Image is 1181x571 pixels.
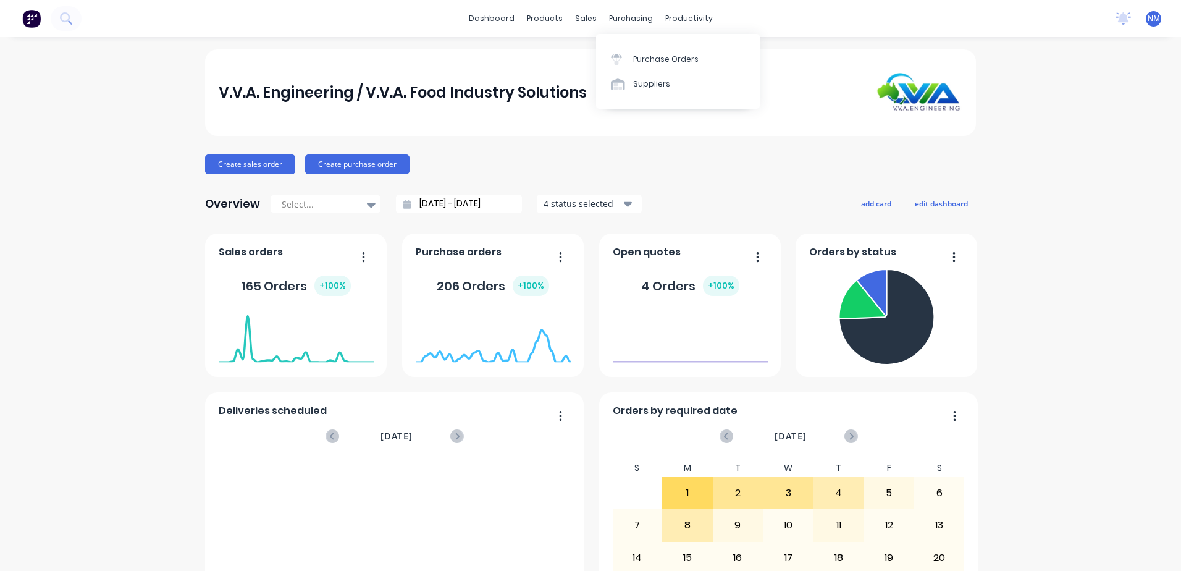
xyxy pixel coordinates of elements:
[713,459,763,477] div: T
[713,510,763,541] div: 9
[314,276,351,296] div: + 100 %
[662,459,713,477] div: M
[763,478,813,509] div: 3
[633,54,699,65] div: Purchase Orders
[537,195,642,213] button: 4 status selected
[613,510,662,541] div: 7
[613,245,681,260] span: Open quotes
[596,72,760,96] a: Suppliers
[513,276,549,296] div: + 100 %
[603,9,659,28] div: purchasing
[763,510,813,541] div: 10
[814,478,864,509] div: 4
[205,154,295,174] button: Create sales order
[915,478,964,509] div: 6
[809,245,896,260] span: Orders by status
[1148,13,1160,24] span: NM
[713,478,763,509] div: 2
[663,510,712,541] div: 8
[521,9,569,28] div: products
[907,195,976,211] button: edit dashboard
[864,510,914,541] div: 12
[813,459,864,477] div: T
[814,510,864,541] div: 11
[544,197,621,210] div: 4 status selected
[612,459,663,477] div: S
[205,192,260,216] div: Overview
[641,276,739,296] div: 4 Orders
[219,80,587,105] div: V.V.A. Engineering / V.V.A. Food Industry Solutions
[853,195,899,211] button: add card
[775,429,807,443] span: [DATE]
[463,9,521,28] a: dashboard
[633,78,670,90] div: Suppliers
[22,9,41,28] img: Factory
[569,9,603,28] div: sales
[915,510,964,541] div: 13
[864,459,914,477] div: F
[659,9,719,28] div: productivity
[914,459,965,477] div: S
[416,245,502,260] span: Purchase orders
[876,73,962,112] img: V.V.A. Engineering / V.V.A. Food Industry Solutions
[596,46,760,71] a: Purchase Orders
[703,276,739,296] div: + 100 %
[242,276,351,296] div: 165 Orders
[305,154,410,174] button: Create purchase order
[219,245,283,260] span: Sales orders
[663,478,712,509] div: 1
[380,429,413,443] span: [DATE]
[437,276,549,296] div: 206 Orders
[864,478,914,509] div: 5
[763,459,813,477] div: W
